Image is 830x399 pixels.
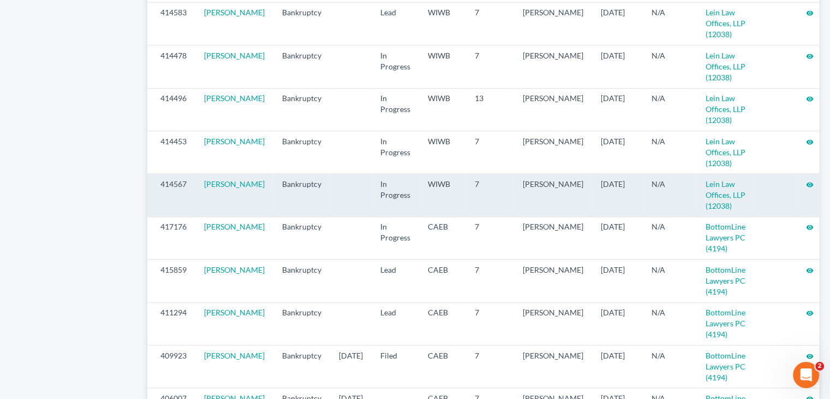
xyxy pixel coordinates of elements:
a: Lein Law Offices, LLP (12038) [706,8,745,39]
td: 7 [466,302,514,345]
td: WIWB [419,2,466,45]
td: 411294 [147,302,195,345]
i: visibility [806,138,814,146]
td: Lead [372,260,419,302]
td: 414496 [147,88,195,131]
td: 415859 [147,260,195,302]
td: Bankruptcy [273,302,330,345]
td: N/A [643,174,697,216]
a: Lein Law Offices, LLP (12038) [706,137,745,168]
td: 7 [466,45,514,88]
a: visibility [806,222,814,231]
td: In Progress [372,45,419,88]
td: 7 [466,260,514,302]
a: [PERSON_NAME] [204,222,265,231]
td: [DATE] [592,174,643,216]
td: [DATE] [592,88,643,131]
td: Lead [372,2,419,45]
a: [PERSON_NAME] [204,179,265,189]
i: visibility [806,353,814,360]
td: 7 [466,216,514,259]
td: 409923 [147,345,195,388]
td: [PERSON_NAME] [514,88,592,131]
td: 7 [466,345,514,388]
td: N/A [643,2,697,45]
td: N/A [643,345,697,388]
td: In Progress [372,88,419,131]
td: [PERSON_NAME] [514,260,592,302]
td: [DATE] [592,302,643,345]
td: In Progress [372,216,419,259]
td: 414453 [147,131,195,173]
a: BottomLine Lawyers PC (4194) [706,351,745,382]
td: [DATE] [592,345,643,388]
i: visibility [806,9,814,17]
a: visibility [806,137,814,146]
a: visibility [806,51,814,60]
td: [PERSON_NAME] [514,302,592,345]
td: [PERSON_NAME] [514,131,592,173]
td: CAEB [419,216,466,259]
td: [DATE] [592,2,643,45]
td: 417176 [147,216,195,259]
td: 414478 [147,45,195,88]
td: N/A [643,302,697,345]
td: Bankruptcy [273,131,330,173]
td: [DATE] [592,260,643,302]
a: [PERSON_NAME] [204,137,265,146]
td: WIWB [419,88,466,131]
td: In Progress [372,174,419,216]
a: visibility [806,308,814,317]
td: [PERSON_NAME] [514,174,592,216]
i: visibility [806,224,814,231]
a: [PERSON_NAME] [204,93,265,103]
td: Filed [372,345,419,388]
td: [PERSON_NAME] [514,45,592,88]
i: visibility [806,267,814,274]
td: N/A [643,88,697,131]
td: 7 [466,174,514,216]
i: visibility [806,181,814,189]
a: BottomLine Lawyers PC (4194) [706,308,745,339]
td: WIWB [419,131,466,173]
td: [PERSON_NAME] [514,345,592,388]
td: CAEB [419,302,466,345]
td: [DATE] [592,131,643,173]
a: [PERSON_NAME] [204,51,265,60]
td: CAEB [419,345,466,388]
td: 13 [466,88,514,131]
td: N/A [643,260,697,302]
td: [PERSON_NAME] [514,2,592,45]
td: 414567 [147,174,195,216]
td: Bankruptcy [273,88,330,131]
td: N/A [643,131,697,173]
a: visibility [806,8,814,17]
span: 2 [815,362,824,371]
td: Bankruptcy [273,216,330,259]
td: Bankruptcy [273,2,330,45]
a: Lein Law Offices, LLP (12038) [706,179,745,210]
td: Bankruptcy [273,345,330,388]
a: Lein Law Offices, LLP (12038) [706,93,745,125]
td: Bankruptcy [273,260,330,302]
td: Lead [372,302,419,345]
td: Bankruptcy [273,174,330,216]
td: [PERSON_NAME] [514,216,592,259]
td: In Progress [372,131,419,173]
i: visibility [806,95,814,103]
td: 7 [466,131,514,173]
i: visibility [806,52,814,60]
a: visibility [806,351,814,360]
a: [PERSON_NAME] [204,351,265,360]
td: N/A [643,216,697,259]
td: 414583 [147,2,195,45]
td: CAEB [419,260,466,302]
a: [PERSON_NAME] [204,8,265,17]
td: N/A [643,45,697,88]
td: Bankruptcy [273,45,330,88]
td: WIWB [419,45,466,88]
a: BottomLine Lawyers PC (4194) [706,265,745,296]
i: visibility [806,309,814,317]
td: [DATE] [592,45,643,88]
td: [DATE] [330,345,372,388]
